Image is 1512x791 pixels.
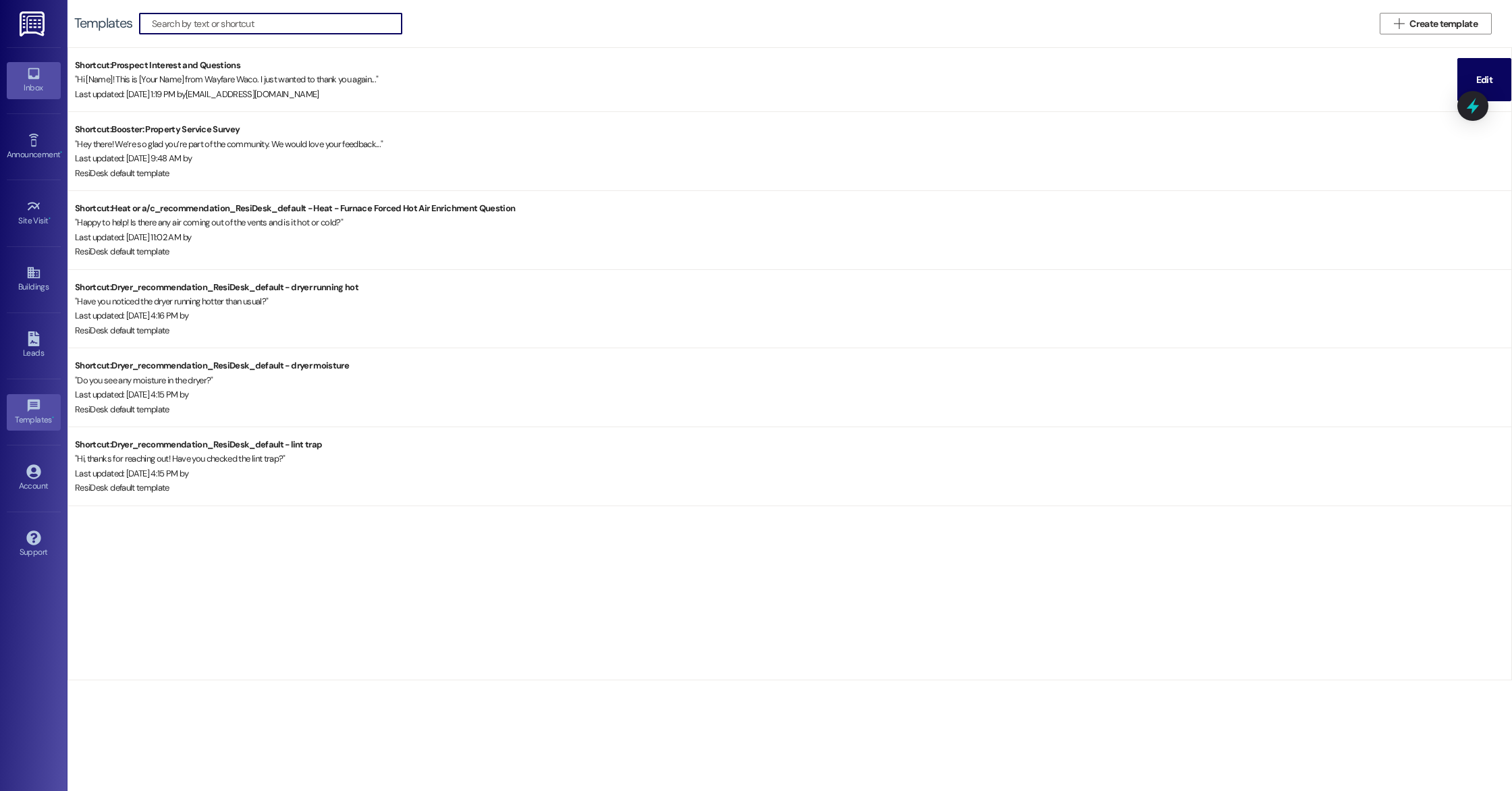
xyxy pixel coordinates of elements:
[7,460,61,497] a: Account
[75,373,1511,387] div: " Do you see any moisture in the dryer? "
[7,526,61,563] a: Support
[52,413,54,422] span: •
[75,58,1457,72] div: Shortcut: Prospect Interest and Questions
[75,437,1511,452] div: Shortcut: Dryer_recommendation_ResiDesk_default - lint trap
[75,151,1511,165] div: Last updated: [DATE] 9:48 AM by
[75,387,1511,402] div: Last updated: [DATE] 4:15 PM by
[75,452,1511,466] div: " Hi, thanks for reaching out! Have you checked the lint trap? "
[1457,58,1511,101] button: Edit
[7,62,61,99] a: Inbox
[75,325,169,336] span: ResiDesk default template
[75,215,1511,229] div: " Happy to help! Is there any air coming out of the vents and is it hot or cold? "
[7,261,61,298] a: Buildings
[75,358,1511,373] div: Shortcut: Dryer_recommendation_ResiDesk_default - dryer moisture
[75,72,1457,86] div: " Hi [Name]! This is [Your Name] from Wayfare Waco. I just wanted to thank you again... "
[152,14,402,33] input: Search by text or shortcut
[20,11,47,36] img: ResiDesk Logo
[75,87,1457,101] div: Last updated: [DATE] 1:19 PM by [EMAIL_ADDRESS][DOMAIN_NAME]
[7,195,61,231] a: Site Visit •
[49,214,51,223] span: •
[75,167,169,179] span: ResiDesk default template
[75,308,1511,323] div: Last updated: [DATE] 4:16 PM by
[75,137,1511,151] div: " Hey there! We’re so glad you’re part of the community. We would love your feedback... "
[75,280,1511,294] div: Shortcut: Dryer_recommendation_ResiDesk_default - dryer running hot
[75,466,1511,481] div: Last updated: [DATE] 4:15 PM by
[75,246,169,257] span: ResiDesk default template
[75,230,1511,244] div: Last updated: [DATE] 11:02 AM by
[75,482,169,493] span: ResiDesk default template
[75,122,1511,136] div: Shortcut: Booster: Property Service Survey
[60,148,62,157] span: •
[75,201,1511,215] div: Shortcut: Heat or a/c_recommendation_ResiDesk_default - Heat - Furnace Forced Hot Air Enrichment ...
[1394,18,1404,29] i: 
[75,404,169,415] span: ResiDesk default template
[1476,73,1492,87] span: Edit
[7,394,61,431] a: Templates •
[1409,17,1478,31] span: Create template
[75,294,1511,308] div: " Have you noticed the dryer running hotter than usual? "
[1380,13,1492,34] button: Create template
[7,327,61,364] a: Leads
[74,16,132,30] div: Templates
